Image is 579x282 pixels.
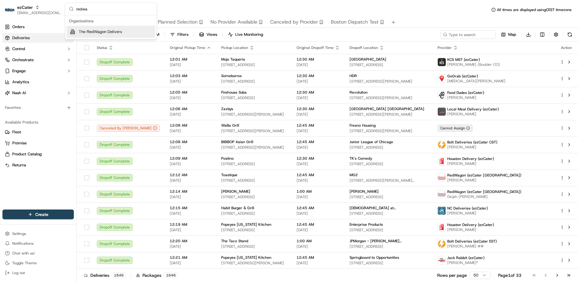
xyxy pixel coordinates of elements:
[297,73,340,78] span: 12:30 AM
[297,95,340,100] span: [DATE]
[158,18,198,26] span: Planned Selection
[297,211,340,216] span: [DATE]
[270,18,318,26] span: Canceled by Provider
[21,64,78,69] div: We're available if you need us!
[12,231,26,236] span: Settings
[2,138,74,148] button: Promise
[297,255,340,260] span: 12:45 AM
[447,140,498,145] span: Bolt Deliveries (ezCater CST)
[447,112,499,117] span: [PERSON_NAME]
[221,178,287,183] span: [STREET_ADDRESS]
[221,195,287,199] span: [STREET_ADDRESS]
[221,79,287,84] span: [STREET_ADDRESS]
[350,173,358,177] span: MG2
[65,15,157,39] div: Suggestions
[447,90,484,95] span: Food Dudes (ezCater)
[170,73,211,78] span: 12:03 AM
[221,228,287,232] span: [STREET_ADDRESS]
[170,222,211,227] span: 12:19 AM
[112,273,126,278] div: 1646
[447,227,494,232] span: [PERSON_NAME]
[12,151,42,157] span: Product Catalog
[297,239,340,243] span: 1:00 AM
[4,86,49,97] a: 📗Knowledge Base
[170,62,211,67] span: [DATE]
[447,194,521,199] span: Da'jah [PERSON_NAME]
[297,228,340,232] span: [DATE]
[350,112,428,117] span: [STREET_ADDRESS][PERSON_NAME]
[438,207,446,215] img: NCDeliveries.png
[2,88,74,98] button: Nash AI
[170,178,211,183] span: [DATE]
[221,95,287,100] span: [STREET_ADDRESS]
[437,272,467,278] p: Rows per page
[17,10,61,15] button: [EMAIL_ADDRESS][DOMAIN_NAME]
[297,57,340,62] span: 12:30 AM
[297,112,340,117] span: [DATE]
[447,95,484,100] span: [PERSON_NAME]
[350,255,399,260] span: Springboard to Opportunities
[5,162,71,168] a: Returns
[350,195,428,199] span: [STREET_ADDRESS]
[441,30,496,39] input: Type to search
[170,195,211,199] span: [DATE]
[350,128,428,133] span: [STREET_ADDRESS][PERSON_NAME]
[206,32,217,37] span: Views
[12,57,34,63] span: Orchestrate
[350,106,424,111] span: [GEOGRAPHIC_DATA] [GEOGRAPHIC_DATA]
[221,128,287,133] span: [STREET_ADDRESS][PERSON_NAME]
[221,73,242,78] span: Someburros
[170,255,211,260] span: 12:21 AM
[2,239,74,248] button: Notifications
[170,206,211,210] span: 12:15 AM
[221,62,287,67] span: [STREET_ADDRESS]
[438,58,446,66] img: kcs-delivery.png
[12,251,35,256] span: Chat with us!
[438,91,446,99] img: food_dudes.png
[447,244,497,249] span: [PERSON_NAME] ##
[6,6,18,18] img: Nash
[12,68,26,74] span: Engage
[350,62,428,67] span: [STREET_ADDRESS]
[5,129,71,135] a: Fleet
[297,128,340,133] span: [DATE]
[221,189,250,194] span: [PERSON_NAME]
[221,145,287,150] span: [STREET_ADDRESS][PERSON_NAME]
[350,139,393,144] span: Junior League of Chicago
[221,206,254,210] span: Habit Burger & Grill
[350,79,428,84] span: [STREET_ADDRESS][PERSON_NAME]
[221,244,287,249] span: [STREET_ADDRESS]
[221,211,287,216] span: [STREET_ADDRESS]
[79,29,122,35] span: The RedWagon Delivers
[170,123,211,128] span: 12:08 AM
[297,45,334,50] span: Original Dropoff Time
[498,30,519,39] button: Map
[438,256,446,264] img: jack_rabbit_logo.png
[167,30,191,39] button: Filters
[6,58,17,69] img: 1736555255976-a54dd68f-1ca7-489b-9aae-adbdc363a1c4
[196,30,220,39] button: Views
[2,55,74,65] button: Orchestrate
[2,66,74,76] button: Engage
[17,4,33,10] button: ezCater
[170,244,211,249] span: [DATE]
[560,45,573,50] div: Action
[43,103,74,108] a: Powered byPylon
[221,123,239,128] span: WaBa Grill
[447,57,480,62] span: KCS MST (ezCater)
[170,228,211,232] span: [DATE]
[170,106,211,111] span: 12:06 AM
[6,89,11,94] div: 📗
[164,273,178,278] div: 1646
[2,33,74,43] a: Deliveries
[225,30,266,39] button: Live Monitoring
[350,178,428,183] span: [STREET_ADDRESS][PERSON_NAME][PERSON_NAME]
[76,3,153,15] input: Search...
[438,75,446,83] img: GoGrab_Delivery.png
[12,241,34,246] span: Notifications
[447,206,488,211] span: NC Deliveries (ezCater)
[350,244,428,249] span: [STREET_ADDRESS]
[350,73,357,78] span: HDR
[170,79,211,84] span: [DATE]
